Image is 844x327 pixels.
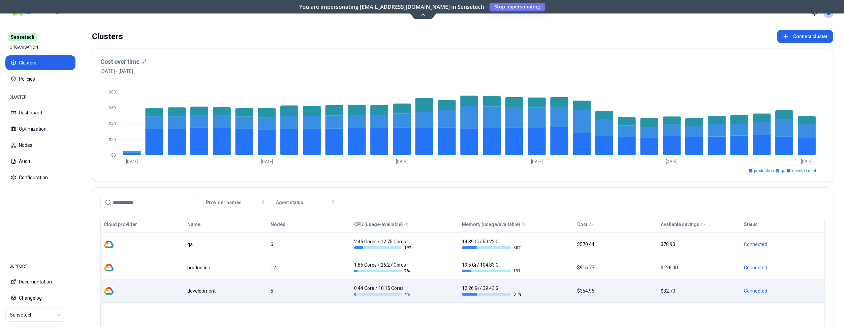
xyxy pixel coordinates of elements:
button: Nodes [5,138,75,153]
div: ORGANISATION [5,40,75,54]
tspan: [DATE] [261,159,273,164]
tspan: [DATE] [396,159,408,164]
span: Agent status [276,199,303,206]
div: $916.77 [577,264,655,271]
div: production [187,264,265,271]
button: Cloud provider [104,218,137,231]
div: CLUSTER [5,90,75,104]
button: Cost [577,218,587,231]
span: qa [781,168,785,173]
span: production [754,168,774,173]
div: 4 % [354,292,413,297]
tspan: $40 [109,121,116,126]
button: Connect cluster [777,30,833,43]
tspan: [DATE] [531,159,543,164]
span: development [792,168,816,173]
tspan: [DATE] [666,159,678,164]
div: 1.85 Cores / 26.27 Cores [354,262,413,274]
div: Connected [744,288,821,294]
button: CPU (usage/available) [354,218,403,231]
div: $570.44 [577,241,655,248]
div: 19 % [462,268,521,274]
div: development [187,288,265,294]
button: Optimization [5,121,75,136]
img: gcp [104,239,114,249]
div: qa [187,241,265,248]
button: Agent status [274,196,338,209]
span: Provider names [206,199,242,206]
button: Configuration [5,170,75,185]
button: Changelog [5,291,75,305]
div: $126.00 [661,264,738,271]
div: 2.45 Cores / 12.75 Cores [354,238,413,250]
div: 19 % [354,245,413,250]
div: $354.96 [577,288,655,294]
tspan: [DATE] [126,159,138,164]
button: Dashboard [5,105,75,120]
button: Provider names [204,196,268,209]
tspan: $60 [109,106,116,110]
div: Clusters [92,30,123,43]
div: 14.89 Gi / 50.22 Gi [462,238,521,250]
div: 12 [271,264,348,271]
button: Clusters [5,55,75,70]
div: $78.90 [661,241,738,248]
div: SUPPORT [5,260,75,273]
div: Connected [744,264,821,271]
div: 31 % [462,292,521,297]
div: 5 [271,288,348,294]
button: Policies [5,72,75,86]
div: 7 % [354,268,413,274]
tspan: $20 [109,137,116,142]
div: Status [744,221,758,228]
div: 6 [271,241,348,248]
button: Nodes [271,218,285,231]
span: Sensetech [8,33,37,41]
h3: Cost over time [100,57,139,66]
tspan: [DATE] [801,159,813,164]
div: $32.70 [661,288,738,294]
button: Available savings [661,218,699,231]
button: Documentation [5,274,75,289]
img: gcp [104,286,114,296]
div: Connected [744,241,821,248]
tspan: $80 [109,90,116,94]
span: [DATE] - [DATE] [100,68,146,75]
div: 30 % [462,245,521,250]
div: 19.5 Gi / 104.83 Gi [462,262,521,274]
img: gcp [104,263,114,273]
div: 0.44 Core / 10.15 Cores [354,285,413,297]
div: 12.26 Gi / 39.43 Gi [462,285,521,297]
tspan: $0 [111,153,116,158]
button: Audit [5,154,75,169]
button: Name [187,218,200,231]
button: Memory (usage/available) [462,218,520,231]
